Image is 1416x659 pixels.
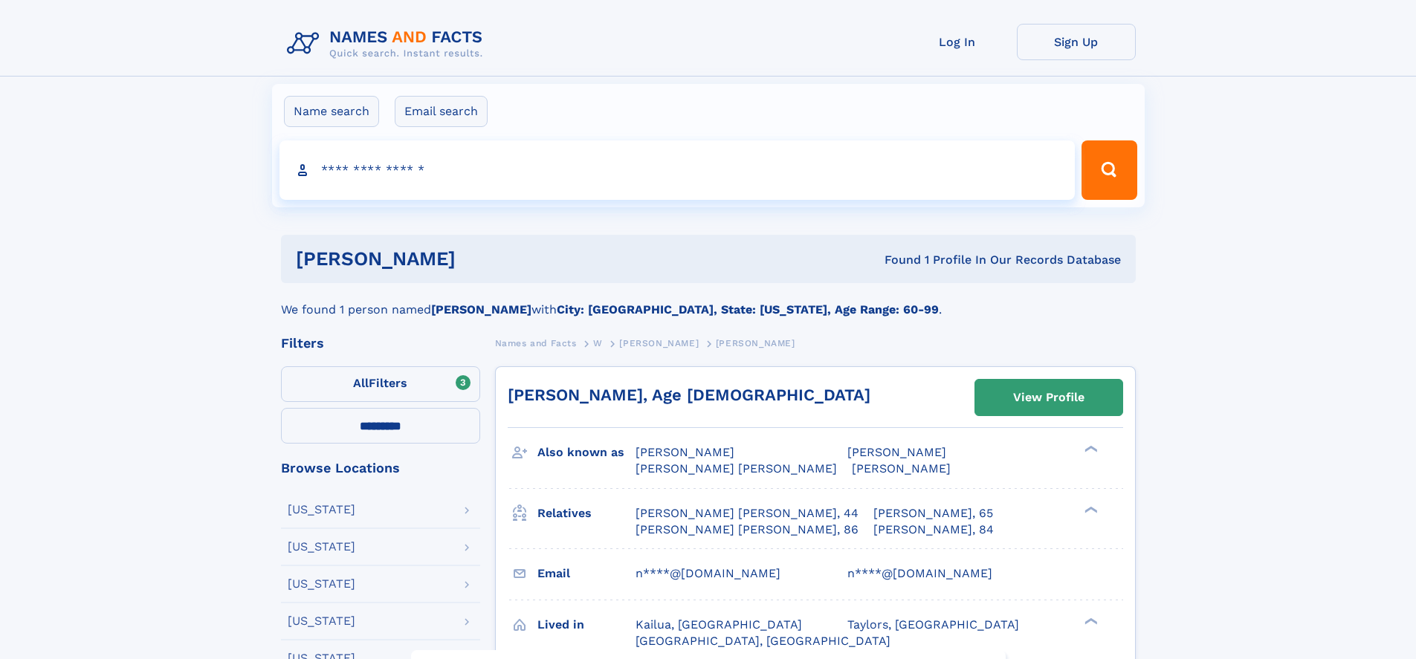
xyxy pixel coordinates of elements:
h1: [PERSON_NAME] [296,250,670,268]
a: View Profile [975,380,1122,415]
span: [PERSON_NAME] [PERSON_NAME] [636,461,837,475]
div: View Profile [1013,380,1084,415]
span: Taylors, [GEOGRAPHIC_DATA] [847,617,1019,632]
div: Filters [281,337,480,350]
a: Log In [898,24,1017,60]
button: Search Button [1082,140,1137,200]
div: ❯ [1081,444,1099,454]
h3: Lived in [537,612,636,637]
label: Email search [395,96,488,127]
b: City: [GEOGRAPHIC_DATA], State: [US_STATE], Age Range: 60-99 [557,302,939,316]
span: [PERSON_NAME] [619,338,699,348]
img: Logo Names and Facts [281,24,495,64]
div: ❯ [1081,504,1099,514]
a: [PERSON_NAME], 65 [873,505,993,522]
span: [GEOGRAPHIC_DATA], [GEOGRAPHIC_DATA] [636,634,890,648]
div: [US_STATE] [288,578,355,590]
span: Kailua, [GEOGRAPHIC_DATA] [636,617,802,632]
div: [US_STATE] [288,615,355,627]
a: [PERSON_NAME] [PERSON_NAME], 44 [636,505,859,522]
span: All [353,376,369,390]
div: Browse Locations [281,461,480,475]
label: Filters [281,366,480,402]
input: search input [279,140,1076,200]
a: [PERSON_NAME] [619,334,699,352]
h3: Relatives [537,501,636,526]
a: W [593,334,603,352]
div: [US_STATE] [288,504,355,516]
span: [PERSON_NAME] [847,445,946,459]
span: [PERSON_NAME] [636,445,734,459]
div: We found 1 person named with . [281,283,1136,319]
h3: Email [537,561,636,586]
span: W [593,338,603,348]
label: Name search [284,96,379,127]
a: [PERSON_NAME] [PERSON_NAME], 86 [636,522,859,538]
span: [PERSON_NAME] [716,338,795,348]
a: [PERSON_NAME], 84 [873,522,994,538]
span: [PERSON_NAME] [852,461,951,475]
div: [US_STATE] [288,541,355,553]
b: [PERSON_NAME] [431,302,531,316]
h3: Also known as [537,440,636,465]
div: Found 1 Profile In Our Records Database [670,252,1121,268]
a: Names and Facts [495,334,577,352]
a: [PERSON_NAME], Age [DEMOGRAPHIC_DATA] [508,386,870,404]
div: ❯ [1081,616,1099,626]
a: Sign Up [1017,24,1136,60]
